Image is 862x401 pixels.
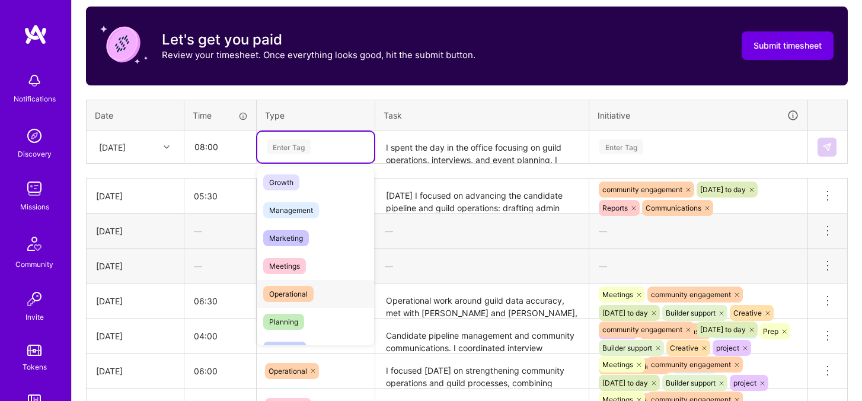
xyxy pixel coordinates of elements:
[666,308,716,317] span: Builder support
[602,360,633,369] span: Meetings
[162,31,475,49] h3: Let's get you paid
[20,200,49,213] div: Missions
[589,215,807,247] div: —
[666,378,716,387] span: Builder support
[376,180,588,212] textarea: [DATE] I focused on advancing the candidate pipeline and guild operations: drafting admin notes, ...
[24,24,47,45] img: logo
[376,132,588,163] textarea: I spent the day in the office focusing on guild operations, interviews, and event planning. I joi...
[267,138,311,156] div: Enter Tag
[376,285,588,317] textarea: Operational work around guild data accuracy, met with [PERSON_NAME] and [PERSON_NAME], and update...
[23,361,47,373] div: Tokens
[733,378,756,387] span: project
[375,215,589,247] div: —
[257,100,375,131] th: Type
[184,250,256,282] div: —
[162,49,475,61] p: Review your timesheet. Once everything looks good, hit the submit button.
[602,308,648,317] span: [DATE] to day
[164,144,170,150] i: icon Chevron
[96,190,174,202] div: [DATE]
[263,202,319,218] span: Management
[651,290,731,299] span: community engagement
[700,325,746,334] span: [DATE] to day
[96,295,174,307] div: [DATE]
[14,93,56,105] div: Notifications
[754,40,822,52] span: Submit timesheet
[96,225,174,237] div: [DATE]
[670,343,698,352] span: Creative
[269,367,307,375] span: Operational
[599,138,643,156] div: Enter Tag
[602,378,648,387] span: [DATE] to day
[602,290,633,299] span: Meetings
[193,109,248,122] div: Time
[742,31,834,60] button: Submit timesheet
[185,131,256,163] input: HH:MM
[733,308,762,317] span: Creative
[184,180,256,212] input: HH:MM
[23,287,46,311] img: Invite
[184,215,256,247] div: —
[602,325,682,334] span: community engagement
[27,345,41,356] img: tokens
[700,185,746,194] span: [DATE] to day
[651,360,731,369] span: community engagement
[23,124,46,148] img: discovery
[598,109,799,122] div: Initiative
[99,141,126,153] div: [DATE]
[602,203,628,212] span: Reports
[822,142,832,152] img: Submit
[602,185,682,194] span: community engagement
[96,260,174,272] div: [DATE]
[263,342,307,358] span: Research
[20,230,49,258] img: Community
[96,365,174,377] div: [DATE]
[263,258,306,274] span: Meetings
[15,258,53,270] div: Community
[263,230,309,246] span: Marketing
[263,314,304,330] span: Planning
[375,100,589,131] th: Task
[376,320,588,352] textarea: Candidate pipeline management and community communications. I coordinated interview scheduling an...
[23,69,46,93] img: bell
[376,355,588,387] textarea: I focused [DATE] on strengthening community operations and guild processes, combining structured ...
[23,177,46,200] img: teamwork
[716,343,739,352] span: project
[602,343,652,352] span: Builder support
[87,100,184,131] th: Date
[18,148,52,160] div: Discovery
[646,203,701,212] span: Communications
[589,250,807,282] div: —
[184,355,256,387] input: HH:MM
[184,320,256,352] input: HH:MM
[100,21,148,68] img: coin
[263,174,299,190] span: Growth
[375,250,589,282] div: —
[263,286,314,302] span: Operational
[96,330,174,342] div: [DATE]
[25,311,44,323] div: Invite
[184,285,256,317] input: HH:MM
